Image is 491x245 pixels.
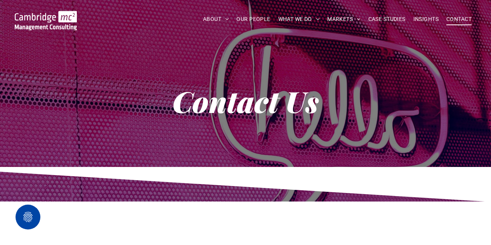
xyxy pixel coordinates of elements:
a: MARKETS [323,13,364,25]
strong: Us [285,82,319,120]
a: CASE STUDIES [364,13,409,25]
img: Go to Homepage [15,11,77,30]
a: CONTACT [442,13,475,25]
a: ABOUT [199,13,233,25]
a: OUR PEOPLE [232,13,274,25]
a: WHAT WE DO [274,13,324,25]
strong: Contact [172,82,279,120]
a: INSIGHTS [409,13,442,25]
